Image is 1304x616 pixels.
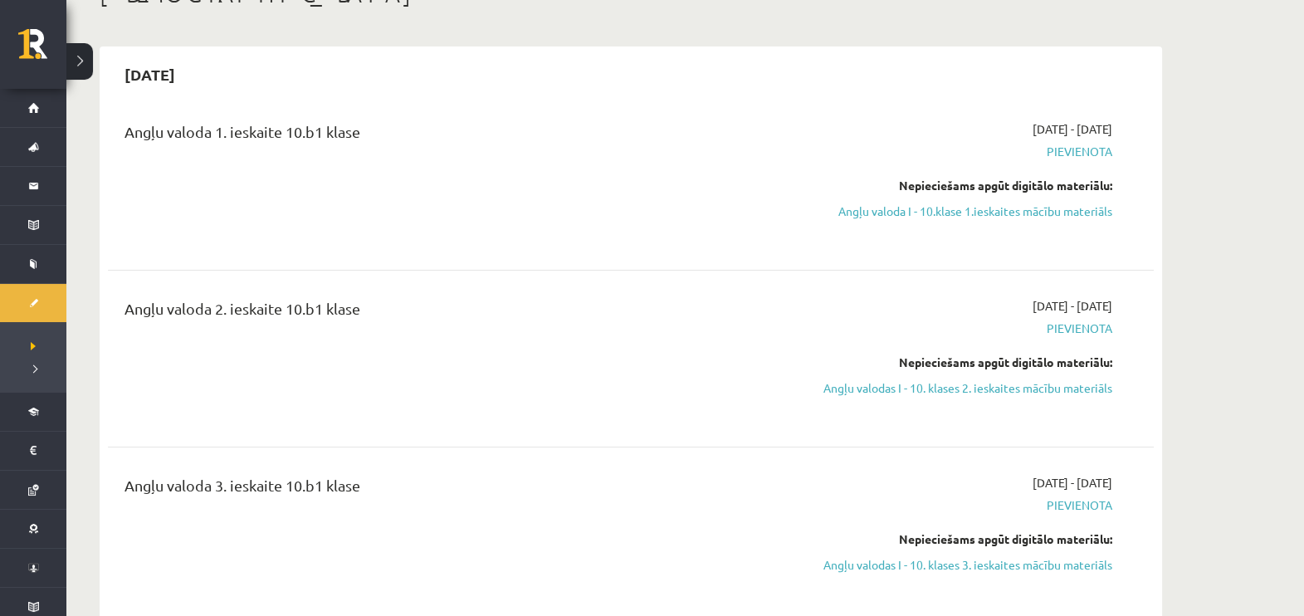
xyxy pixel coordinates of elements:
[799,354,1112,371] div: Nepieciešams apgūt digitālo materiālu:
[125,120,774,151] div: Angļu valoda 1. ieskaite 10.b1 klase
[108,55,192,94] h2: [DATE]
[799,556,1112,574] a: Angļu valodas I - 10. klases 3. ieskaites mācību materiāls
[799,379,1112,397] a: Angļu valodas I - 10. klases 2. ieskaites mācību materiāls
[125,474,774,505] div: Angļu valoda 3. ieskaite 10.b1 klase
[1033,474,1112,491] span: [DATE] - [DATE]
[799,320,1112,337] span: Pievienota
[799,530,1112,548] div: Nepieciešams apgūt digitālo materiālu:
[125,297,774,328] div: Angļu valoda 2. ieskaite 10.b1 klase
[1033,297,1112,315] span: [DATE] - [DATE]
[799,177,1112,194] div: Nepieciešams apgūt digitālo materiālu:
[1033,120,1112,138] span: [DATE] - [DATE]
[799,203,1112,220] a: Angļu valoda I - 10.klase 1.ieskaites mācību materiāls
[799,143,1112,160] span: Pievienota
[18,29,66,71] a: Rīgas 1. Tālmācības vidusskola
[799,496,1112,514] span: Pievienota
